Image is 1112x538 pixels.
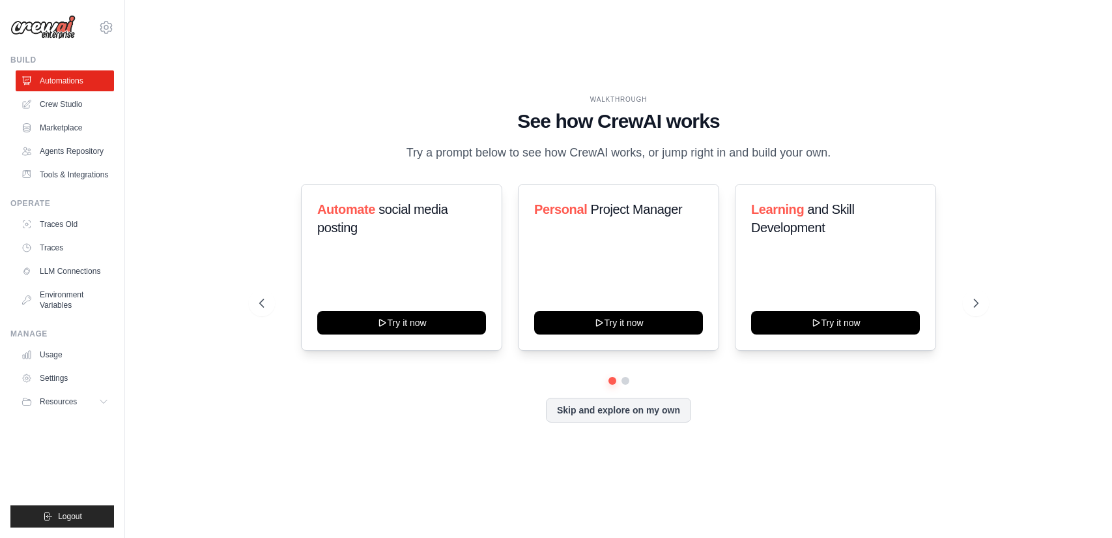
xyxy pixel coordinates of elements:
span: social media posting [317,202,448,235]
span: and Skill Development [751,202,854,235]
a: Traces Old [16,214,114,235]
span: Resources [40,396,77,407]
span: Logout [58,511,82,522]
button: Try it now [317,311,486,335]
p: Try a prompt below to see how CrewAI works, or jump right in and build your own. [400,143,838,162]
span: Personal [534,202,587,217]
a: Automations [16,70,114,91]
button: Resources [16,391,114,412]
div: WALKTHROUGH [259,95,978,104]
span: Project Manager [590,202,682,217]
img: Logo [10,15,76,40]
span: Automate [317,202,375,217]
a: Environment Variables [16,284,114,316]
button: Try it now [751,311,920,335]
a: Crew Studio [16,94,114,115]
button: Skip and explore on my own [546,398,691,423]
a: Tools & Integrations [16,164,114,185]
button: Logout [10,505,114,528]
a: LLM Connections [16,261,114,282]
span: Learning [751,202,804,217]
a: Traces [16,237,114,258]
a: Settings [16,368,114,389]
a: Agents Repository [16,141,114,162]
div: Build [10,55,114,65]
h1: See how CrewAI works [259,110,978,133]
a: Marketplace [16,117,114,138]
button: Try it now [534,311,703,335]
a: Usage [16,344,114,365]
div: Operate [10,198,114,209]
div: Manage [10,329,114,339]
